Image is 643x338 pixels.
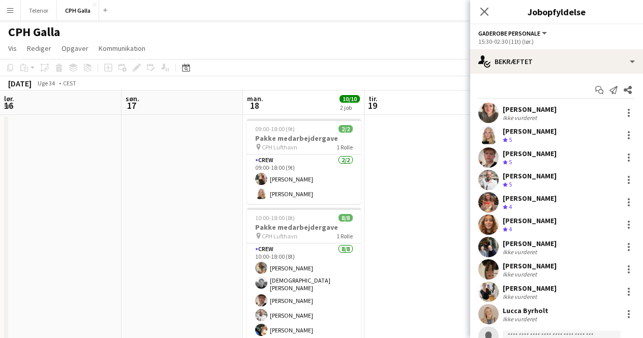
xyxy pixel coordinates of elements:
div: 2 job [340,104,359,111]
span: 5 [509,158,512,166]
span: 8/8 [339,214,353,222]
h3: Jobopfyldelse [470,5,643,18]
button: CPH Galla [57,1,99,20]
button: Gaderobe personale [478,29,548,37]
div: [PERSON_NAME] [503,239,557,248]
span: Kommunikation [99,44,145,53]
span: 10:00-18:00 (8t) [255,214,295,222]
div: [PERSON_NAME] [503,216,557,225]
div: Ikke vurderet [503,315,539,323]
span: CPH Lufthavn [262,232,297,240]
span: 4 [509,203,512,210]
span: lør. [4,94,14,103]
app-card-role: Crew2/209:00-18:00 (9t)[PERSON_NAME][PERSON_NAME] [247,155,361,204]
div: CEST [63,79,76,87]
span: 1 Rolle [336,143,353,151]
a: Vis [4,42,21,55]
span: Rediger [27,44,51,53]
div: Ikke vurderet [503,114,539,121]
div: [PERSON_NAME] [503,105,557,114]
span: 16 [3,100,14,111]
h1: CPH Galla [8,24,60,40]
app-job-card: 09:00-18:00 (9t)2/2Pakke medarbejdergave CPH Lufthavn1 RolleCrew2/209:00-18:00 (9t)[PERSON_NAME][... [247,119,361,204]
div: [DATE] [8,78,32,88]
h3: Pakke medarbejdergave [247,134,361,143]
div: [PERSON_NAME] [503,284,557,293]
div: Ikke vurderet [503,248,539,256]
span: Vis [8,44,17,53]
h3: Pakke medarbejdergave [247,223,361,232]
div: [PERSON_NAME] [503,127,557,136]
a: Kommunikation [95,42,149,55]
span: 2/2 [339,125,353,133]
span: 18 [246,100,263,111]
span: Opgaver [62,44,88,53]
button: Telenor [21,1,57,20]
div: [PERSON_NAME] [503,171,557,180]
div: Ikke vurderet [503,270,539,278]
span: 4 [509,225,512,233]
span: 17 [124,100,139,111]
span: 5 [509,180,512,188]
div: 15:30-02:30 (11t) (lør.) [478,38,635,45]
span: CPH Lufthavn [262,143,297,151]
span: 5 [509,136,512,143]
div: [PERSON_NAME] [503,261,557,270]
span: 10/10 [340,95,360,103]
div: Ikke vurderet [503,293,539,300]
div: [PERSON_NAME] [503,194,557,203]
a: Opgaver [57,42,93,55]
span: 1 Rolle [336,232,353,240]
span: søn. [126,94,139,103]
a: Rediger [23,42,55,55]
span: 19 [367,100,378,111]
div: [PERSON_NAME] [503,149,557,158]
span: tir. [369,94,378,103]
span: man. [247,94,263,103]
span: Gaderobe personale [478,29,540,37]
div: Bekræftet [470,49,643,74]
span: Uge 34 [34,79,59,87]
div: Lucca Byrholt [503,306,548,315]
span: 09:00-18:00 (9t) [255,125,295,133]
